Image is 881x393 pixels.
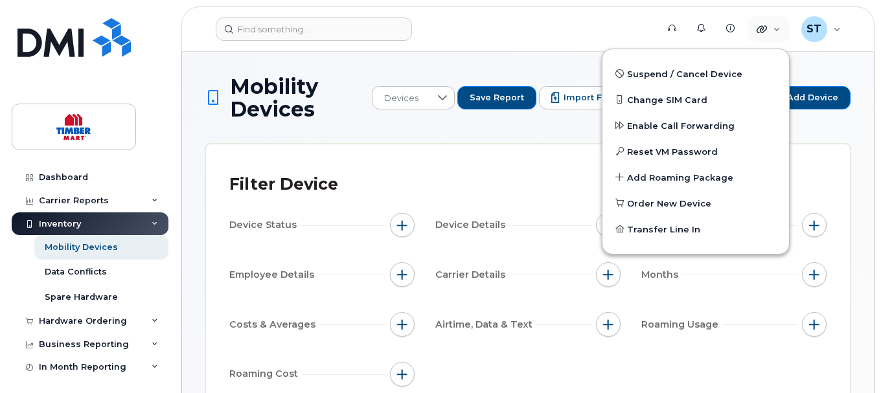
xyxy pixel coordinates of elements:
[627,172,733,185] span: Add Roaming Package
[759,86,851,109] button: Add Device
[435,268,509,282] span: Carrier Details
[641,318,722,331] span: Roaming Usage
[372,87,430,110] span: Devices
[435,218,509,232] span: Device Details
[539,86,654,109] button: Import from CSV
[787,92,838,104] span: Add Device
[470,92,524,104] span: Save Report
[435,318,536,331] span: Airtime, Data & Text
[627,146,718,159] span: Reset VM Password
[229,318,319,331] span: Costs & Averages
[627,94,707,107] span: Change SIM Card
[627,223,700,236] span: Transfer Line In
[627,197,711,210] span: Order New Device
[627,120,735,133] span: Enable Call Forwarding
[641,268,682,282] span: Months
[230,75,365,120] span: Mobility Devices
[229,218,301,232] span: Device Status
[564,92,641,104] span: Import from CSV
[229,168,338,201] div: Filter Device
[229,367,302,381] span: Roaming Cost
[825,337,871,383] iframe: Messenger Launcher
[627,68,742,81] span: Suspend / Cancel Device
[457,86,536,109] button: Save Report
[229,268,318,282] span: Employee Details
[602,190,789,216] a: Order New Device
